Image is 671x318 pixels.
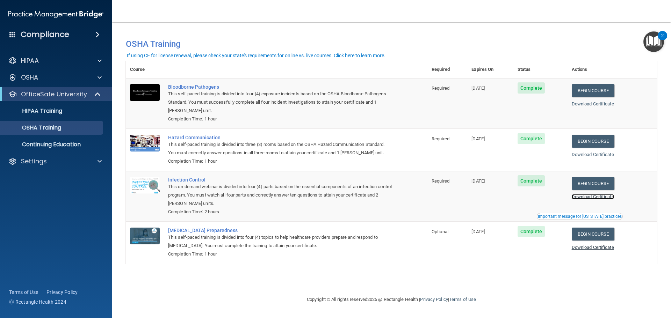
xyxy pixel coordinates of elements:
[21,73,38,82] p: OSHA
[572,135,614,148] a: Begin Course
[168,115,392,123] div: Completion Time: 1 hour
[5,108,62,114] p: HIPAA Training
[127,53,385,58] div: If using CE for license renewal, please check your state's requirements for online vs. live cours...
[572,152,614,157] a: Download Certificate
[471,136,485,141] span: [DATE]
[572,194,614,199] a: Download Certificate
[518,82,545,94] span: Complete
[572,245,614,250] a: Download Certificate
[168,90,392,115] div: This self-paced training is divided into four (4) exposure incidents based on the OSHA Bloodborne...
[572,177,614,190] a: Begin Course
[126,61,164,78] th: Course
[21,30,69,39] h4: Compliance
[432,229,448,234] span: Optional
[432,86,449,91] span: Required
[168,228,392,233] a: [MEDICAL_DATA] Preparedness
[168,84,392,90] a: Bloodborne Pathogens
[168,208,392,216] div: Completion Time: 2 hours
[537,213,623,220] button: Read this if you are a dental practitioner in the state of CA
[471,178,485,184] span: [DATE]
[518,133,545,144] span: Complete
[572,84,614,97] a: Begin Course
[572,228,614,241] a: Begin Course
[8,157,102,165] a: Settings
[168,183,392,208] div: This on-demand webinar is divided into four (4) parts based on the essential components of an inf...
[449,297,476,302] a: Terms of Use
[264,288,519,311] div: Copyright © All rights reserved 2025 @ Rectangle Health | |
[8,57,102,65] a: HIPAA
[661,36,664,45] div: 2
[427,61,467,78] th: Required
[21,157,47,165] p: Settings
[21,57,39,65] p: HIPAA
[5,141,100,148] p: Continuing Education
[8,7,103,21] img: PMB logo
[5,124,61,131] p: OSHA Training
[471,86,485,91] span: [DATE]
[168,157,392,165] div: Completion Time: 1 hour
[46,289,78,296] a: Privacy Policy
[432,178,449,184] span: Required
[168,177,392,183] a: Infection Control
[9,289,38,296] a: Terms of Use
[168,250,392,258] div: Completion Time: 1 hour
[126,39,657,49] h4: OSHA Training
[21,90,87,98] p: OfficeSafe University
[168,135,392,140] a: Hazard Communication
[432,136,449,141] span: Required
[420,297,448,302] a: Privacy Policy
[538,214,622,219] div: Important message for [US_STATE] practices
[572,101,614,106] a: Download Certificate
[471,229,485,234] span: [DATE]
[9,298,66,305] span: Ⓒ Rectangle Health 2024
[168,233,392,250] div: This self-paced training is divided into four (4) topics to help healthcare providers prepare and...
[8,90,101,98] a: OfficeSafe University
[467,61,513,78] th: Expires On
[518,226,545,237] span: Complete
[168,140,392,157] div: This self-paced training is divided into three (3) rooms based on the OSHA Hazard Communication S...
[643,31,664,52] button: Open Resource Center, 2 new notifications
[513,61,568,78] th: Status
[568,61,657,78] th: Actions
[8,73,102,82] a: OSHA
[126,52,387,59] button: If using CE for license renewal, please check your state's requirements for online vs. live cours...
[518,175,545,186] span: Complete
